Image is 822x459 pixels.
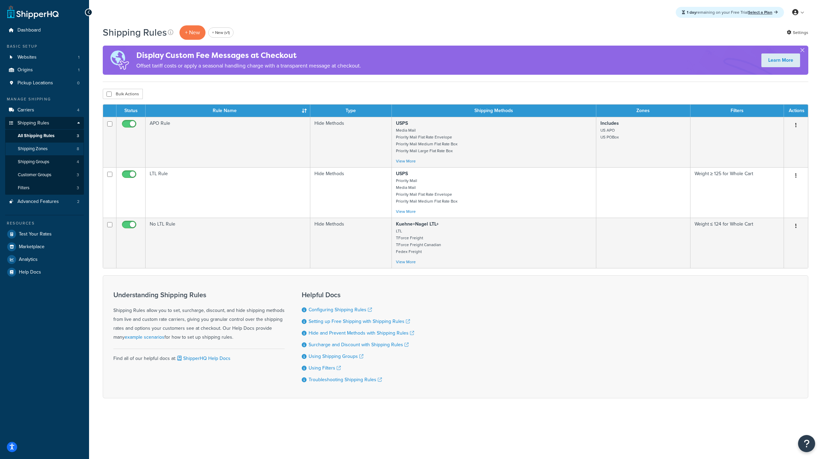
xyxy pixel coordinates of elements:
[5,143,84,155] li: Shipping Zones
[309,353,363,360] a: Using Shipping Groups
[176,355,231,362] a: ShipperHQ Help Docs
[19,257,38,263] span: Analytics
[17,27,41,33] span: Dashboard
[396,127,458,154] small: Media Mail Priority Mail Flat Rate Envelope Priority Mail Medium Flat Rate Box Priority Mail Larg...
[309,376,382,383] a: Troubleshooting Shipping Rules
[5,169,84,181] a: Customer Groups 3
[690,218,784,268] td: Weight ≤ 124 for Whole Cart
[5,253,84,266] a: Analytics
[309,306,372,313] a: Configuring Shipping Rules
[310,105,392,117] th: Type
[787,28,808,37] a: Settings
[690,167,784,218] td: Weight ≥ 125 for Whole Cart
[17,55,37,60] span: Websites
[208,27,234,38] a: + New (v1)
[125,334,164,341] a: example scenarios
[396,228,441,255] small: LTL TForce Freight TForce Freight Canadian Fedex Freight
[396,208,416,215] a: View More
[113,291,285,299] h3: Understanding Shipping Rules
[5,24,84,37] a: Dashboard
[310,167,392,218] td: Hide Methods
[17,120,49,126] span: Shipping Rules
[396,178,458,204] small: Priority Mail Media Mail Priority Mail Flat Rate Envelope Priority Mail Medium Flat Rate Box
[5,104,84,117] li: Carriers
[5,156,84,168] li: Shipping Groups
[690,105,784,117] th: Filters
[17,199,59,205] span: Advanced Features
[113,291,285,342] div: Shipping Rules allow you to set, surcharge, discount, and hide shipping methods from live and cus...
[18,133,54,139] span: All Shipping Rules
[18,185,29,191] span: Filters
[798,435,815,452] button: Open Resource Center
[19,231,52,237] span: Test Your Rates
[146,218,310,268] td: No LTL Rule
[600,120,619,127] strong: Includes
[396,120,408,127] strong: USPS
[103,26,167,39] h1: Shipping Rules
[5,143,84,155] a: Shipping Zones 8
[146,117,310,167] td: APO Rule
[5,44,84,49] div: Basic Setup
[784,105,808,117] th: Actions
[748,9,778,15] a: Select a Plan
[5,195,84,208] li: Advanced Features
[78,55,79,60] span: 1
[396,158,416,164] a: View More
[5,266,84,278] a: Help Docs
[5,117,84,130] a: Shipping Rules
[309,364,341,372] a: Using Filters
[77,146,79,152] span: 8
[19,269,41,275] span: Help Docs
[19,244,45,250] span: Marketplace
[310,117,392,167] td: Hide Methods
[309,318,410,325] a: Setting up Free Shipping with Shipping Rules
[309,341,409,348] a: Surcharge and Discount with Shipping Rules
[78,67,79,73] span: 1
[77,107,79,113] span: 4
[5,64,84,76] a: Origins 1
[18,159,49,165] span: Shipping Groups
[113,349,285,363] div: Find all of our helpful docs at:
[77,80,79,86] span: 0
[396,259,416,265] a: View More
[5,51,84,64] li: Websites
[676,7,784,18] div: remaining on your Free Trial
[5,228,84,240] a: Test Your Rates
[392,105,597,117] th: Shipping Methods
[687,9,696,15] strong: 1 day
[596,105,690,117] th: Zones
[309,329,414,337] a: Hide and Prevent Methods with Shipping Rules
[310,218,392,268] td: Hide Methods
[77,199,79,205] span: 2
[136,61,361,71] p: Offset tariff costs or apply a seasonal handling charge with a transparent message at checkout.
[77,133,79,139] span: 3
[5,64,84,76] li: Origins
[600,127,619,140] small: US APO US POBox
[5,169,84,181] li: Customer Groups
[5,130,84,142] a: All Shipping Rules 3
[5,241,84,253] a: Marketplace
[103,46,136,75] img: duties-banner-06bc72dcb5fe05cb3f9472aba00be2ae8eb53ab6f0d8bb03d382ba314ac3c341.png
[5,182,84,194] li: Filters
[5,195,84,208] a: Advanced Features 2
[18,172,51,178] span: Customer Groups
[136,50,361,61] h4: Display Custom Fee Messages at Checkout
[5,182,84,194] a: Filters 3
[761,53,800,67] a: Learn More
[77,159,79,165] span: 4
[302,291,414,299] h3: Helpful Docs
[103,89,143,99] button: Bulk Actions
[179,25,206,39] p: + New
[146,105,310,117] th: Rule Name : activate to sort column ascending
[116,105,146,117] th: Status
[146,167,310,218] td: LTL Rule
[5,51,84,64] a: Websites 1
[5,96,84,102] div: Manage Shipping
[5,156,84,168] a: Shipping Groups 4
[77,185,79,191] span: 3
